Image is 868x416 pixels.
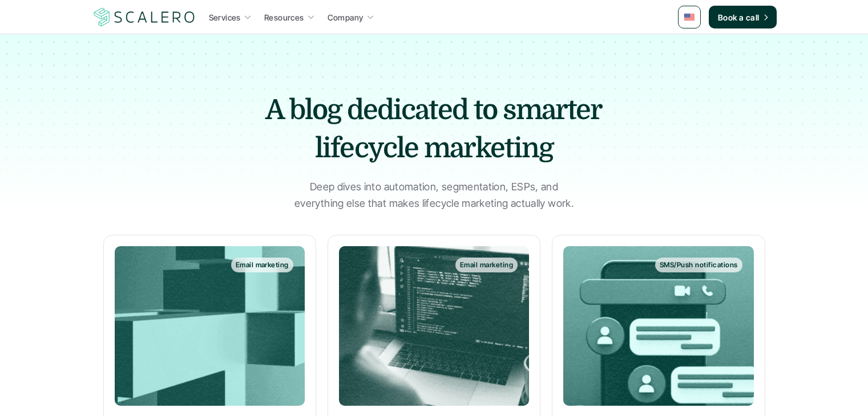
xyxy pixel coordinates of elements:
[339,246,529,406] a: Email marketing
[563,246,753,406] a: SMS/Push notifications
[115,246,305,406] a: Email marketing
[264,11,304,23] p: Resources
[718,11,760,23] p: Book a call
[235,91,634,168] h1: A blog dedicated to smarter lifecycle marketing
[92,7,197,27] a: Scalero company logo
[92,6,197,28] img: Scalero company logo
[460,261,513,269] p: Email marketing
[236,261,289,269] p: Email marketing
[328,11,364,23] p: Company
[660,261,738,269] p: SMS/Push notifications
[709,6,777,28] a: Book a call
[209,11,241,23] p: Services
[292,179,577,212] p: Deep dives into automation, segmentation, ESPs, and everything else that makes lifecycle marketin...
